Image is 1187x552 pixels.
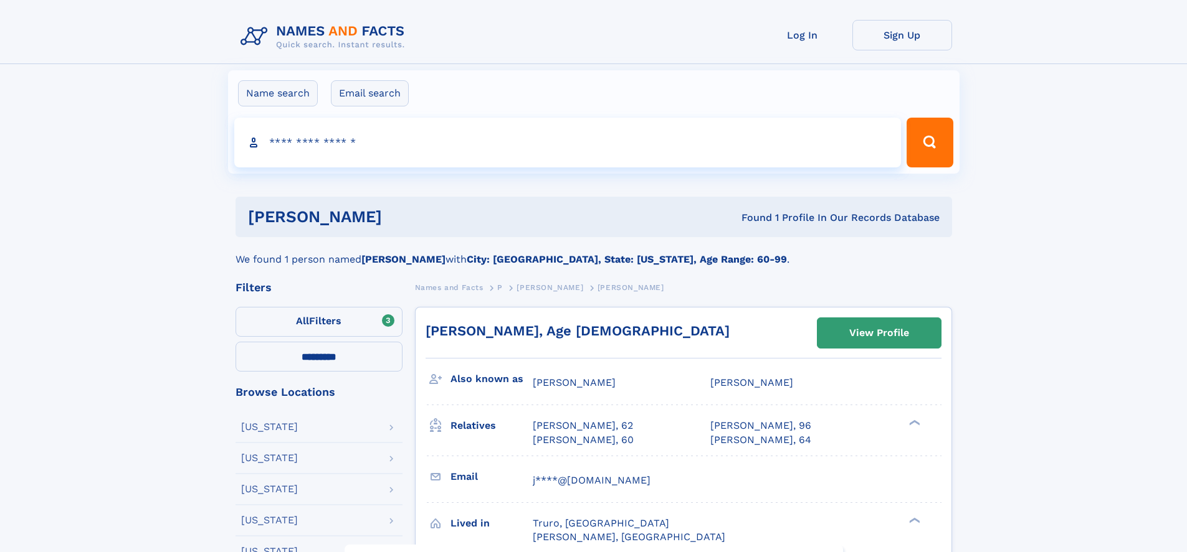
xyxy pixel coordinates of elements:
[497,279,503,295] a: P
[497,283,503,292] span: P
[236,282,403,293] div: Filters
[849,319,909,347] div: View Profile
[236,20,415,54] img: Logo Names and Facts
[450,466,533,487] h3: Email
[467,253,787,265] b: City: [GEOGRAPHIC_DATA], State: [US_STATE], Age Range: 60-99
[241,484,298,494] div: [US_STATE]
[710,433,811,447] a: [PERSON_NAME], 64
[753,20,852,50] a: Log In
[241,453,298,463] div: [US_STATE]
[710,419,811,433] a: [PERSON_NAME], 96
[331,80,409,106] label: Email search
[852,20,952,50] a: Sign Up
[234,118,902,167] input: search input
[426,323,730,339] a: [PERSON_NAME], Age [DEMOGRAPHIC_DATA]
[906,419,921,427] div: ❯
[818,318,941,348] a: View Profile
[533,517,669,529] span: Truro, [GEOGRAPHIC_DATA]
[450,513,533,534] h3: Lived in
[533,531,725,543] span: [PERSON_NAME], [GEOGRAPHIC_DATA]
[238,80,318,106] label: Name search
[598,283,664,292] span: [PERSON_NAME]
[533,419,633,433] a: [PERSON_NAME], 62
[517,283,583,292] span: [PERSON_NAME]
[296,315,309,327] span: All
[533,433,634,447] a: [PERSON_NAME], 60
[533,377,616,388] span: [PERSON_NAME]
[450,368,533,390] h3: Also known as
[236,307,403,337] label: Filters
[906,516,921,524] div: ❯
[236,237,952,267] div: We found 1 person named with .
[248,209,562,225] h1: [PERSON_NAME]
[241,515,298,525] div: [US_STATE]
[241,422,298,432] div: [US_STATE]
[561,211,940,225] div: Found 1 Profile In Our Records Database
[907,118,953,167] button: Search Button
[361,253,446,265] b: [PERSON_NAME]
[517,279,583,295] a: [PERSON_NAME]
[236,386,403,398] div: Browse Locations
[710,377,793,388] span: [PERSON_NAME]
[450,415,533,436] h3: Relatives
[415,279,484,295] a: Names and Facts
